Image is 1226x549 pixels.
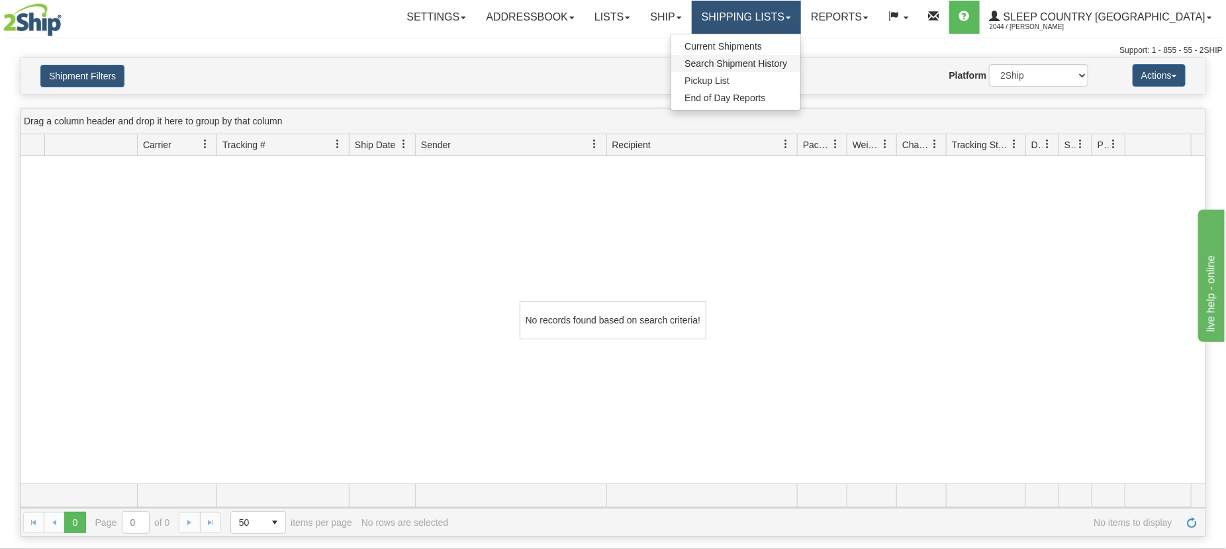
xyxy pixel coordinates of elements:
[803,138,831,151] span: Packages
[902,138,930,151] span: Charge
[1102,133,1125,155] a: Pickup Status filter column settings
[952,138,1010,151] span: Tracking Status
[230,511,352,534] span: items per page
[194,133,216,155] a: Carrier filter column settings
[684,75,730,86] span: Pickup List
[1182,512,1203,533] a: Refresh
[874,133,896,155] a: Weight filter column settings
[684,93,765,103] span: End of Day Reports
[64,512,85,533] span: Page 0
[326,133,349,155] a: Tracking # filter column settings
[684,41,762,52] span: Current Shipments
[10,8,122,24] div: live help - online
[40,65,124,87] button: Shipment Filters
[1196,207,1225,342] iframe: chat widget
[980,1,1222,34] a: Sleep Country [GEOGRAPHIC_DATA] 2044 / [PERSON_NAME]
[3,3,62,36] img: logo2044.jpg
[1036,133,1059,155] a: Delivery Status filter column settings
[520,301,706,339] div: No records found based on search criteria!
[421,138,451,151] span: Sender
[640,1,691,34] a: Ship
[476,1,585,34] a: Addressbook
[143,138,171,151] span: Carrier
[393,133,415,155] a: Ship Date filter column settings
[1098,138,1109,151] span: Pickup Status
[801,1,878,34] a: Reports
[355,138,395,151] span: Ship Date
[775,133,797,155] a: Recipient filter column settings
[230,511,286,534] span: Page sizes drop down
[1064,138,1076,151] span: Shipment Issues
[949,69,987,82] label: Platform
[923,133,946,155] a: Charge filter column settings
[1031,138,1043,151] span: Delivery Status
[3,45,1223,56] div: Support: 1 - 855 - 55 - 2SHIP
[671,72,800,89] a: Pickup List
[584,133,606,155] a: Sender filter column settings
[1069,133,1092,155] a: Shipment Issues filter column settings
[824,133,847,155] a: Packages filter column settings
[1003,133,1025,155] a: Tracking Status filter column settings
[692,1,801,34] a: Shipping lists
[1133,64,1186,87] button: Actions
[361,517,449,528] div: No rows are selected
[222,138,265,151] span: Tracking #
[95,511,170,534] span: Page of 0
[671,38,800,55] a: Current Shipments
[397,1,476,34] a: Settings
[457,517,1172,528] span: No items to display
[990,21,1089,34] span: 2044 / [PERSON_NAME]
[239,516,256,529] span: 50
[612,138,651,151] span: Recipient
[264,512,285,533] span: select
[1000,11,1205,22] span: Sleep Country [GEOGRAPHIC_DATA]
[671,89,800,106] a: End of Day Reports
[853,138,880,151] span: Weight
[671,55,800,72] a: Search Shipment History
[684,58,787,69] span: Search Shipment History
[21,108,1205,134] div: grid grouping header
[585,1,640,34] a: Lists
